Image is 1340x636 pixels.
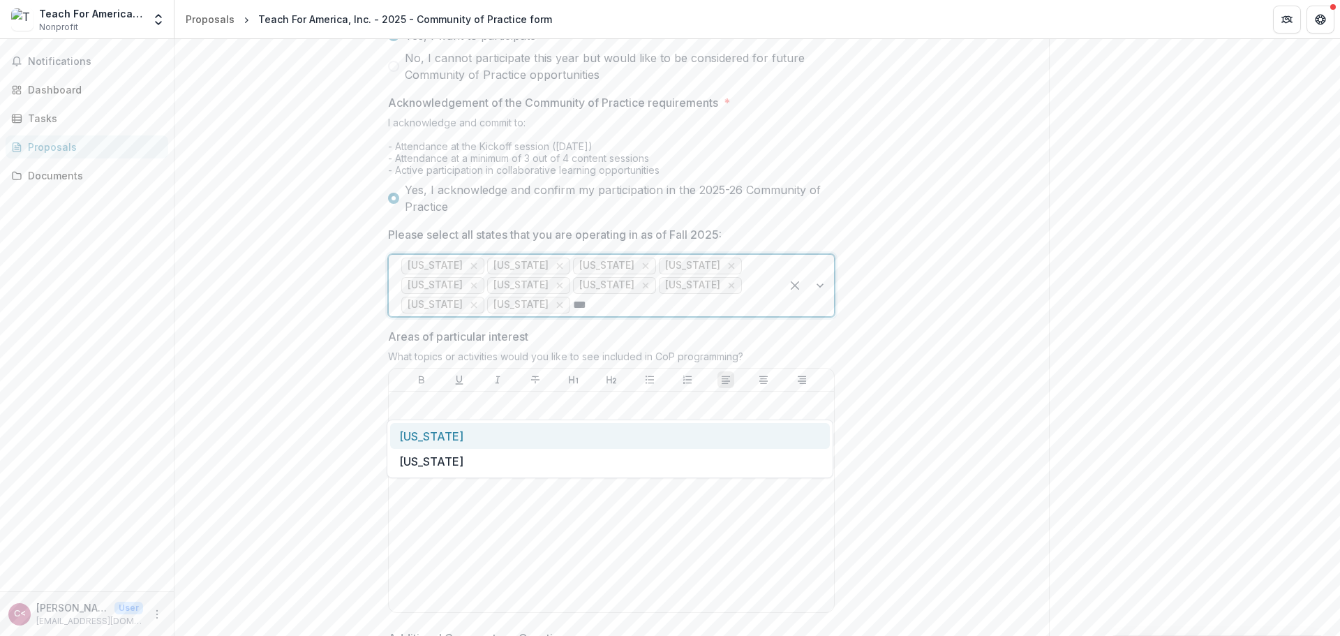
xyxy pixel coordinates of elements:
[114,602,143,614] p: User
[36,600,109,615] p: [PERSON_NAME] <[EMAIL_ADDRESS][DOMAIN_NAME]>
[794,371,810,388] button: Align Right
[390,423,830,449] div: [US_STATE]
[603,371,620,388] button: Heading 2
[527,371,544,388] button: Strike
[390,449,830,475] div: [US_STATE]
[717,371,734,388] button: Align Left
[258,12,552,27] div: Teach For America, Inc. - 2025 - Community of Practice form
[6,164,168,187] a: Documents
[6,78,168,101] a: Dashboard
[1273,6,1301,34] button: Partners
[39,21,78,34] span: Nonprofit
[493,279,549,291] span: [US_STATE]
[665,260,720,272] span: [US_STATE]
[579,260,634,272] span: [US_STATE]
[489,371,506,388] button: Italicize
[14,609,26,619] div: Chelsea Tokuno-Lynk <chelsea.tokuno@teachforamerica.org>
[784,274,806,297] div: Clear selected options
[408,279,463,291] span: [US_STATE]
[1306,6,1334,34] button: Get Help
[180,9,558,29] nav: breadcrumb
[405,50,835,83] span: No, I cannot participate this year but would like to be considered for future Community of Practi...
[28,111,157,126] div: Tasks
[641,371,658,388] button: Bullet List
[388,94,718,111] p: Acknowledgement of the Community of Practice requirements
[408,299,463,311] span: [US_STATE]
[6,50,168,73] button: Notifications
[553,279,567,293] div: Remove Connecticut
[565,371,582,388] button: Heading 1
[467,259,481,273] div: Remove Alabama
[467,279,481,293] div: Remove Colorado
[28,56,163,68] span: Notifications
[413,371,430,388] button: Bold
[36,615,143,628] p: [EMAIL_ADDRESS][DOMAIN_NAME]
[39,6,143,21] div: Teach For America, Inc.
[388,350,835,368] div: What topics or activities would you like to see included in CoP programming?
[149,606,165,623] button: More
[180,9,240,29] a: Proposals
[451,371,468,388] button: Underline
[405,182,835,215] span: Yes, I acknowledge and confirm my participation in the 2025-26 Community of Practice
[724,279,738,293] div: Remove District of Columbia
[665,279,720,291] span: [US_STATE]
[724,259,738,273] div: Remove Illinois
[28,82,157,97] div: Dashboard
[186,12,234,27] div: Proposals
[408,260,463,272] span: [US_STATE]
[553,259,567,273] div: Remove Texas
[388,226,722,243] p: Please select all states that you are operating in as of Fall 2025:
[6,107,168,130] a: Tasks
[6,135,168,158] a: Proposals
[639,279,653,293] div: Remove Virginia
[493,299,549,311] span: [US_STATE]
[553,298,567,312] div: Remove Florida
[579,279,634,291] span: [US_STATE]
[388,328,528,345] p: Areas of particular interest
[11,8,33,31] img: Teach For America, Inc.
[639,259,653,273] div: Remove California
[467,298,481,312] div: Remove Michigan
[28,168,157,183] div: Documents
[149,6,168,34] button: Open entity switcher
[388,117,835,182] div: I acknowledge and commit to: - Attendance at the Kickoff session ([DATE]) - Attendance at a minim...
[493,260,549,272] span: [US_STATE]
[28,140,157,154] div: Proposals
[679,371,696,388] button: Ordered List
[755,371,772,388] button: Align Center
